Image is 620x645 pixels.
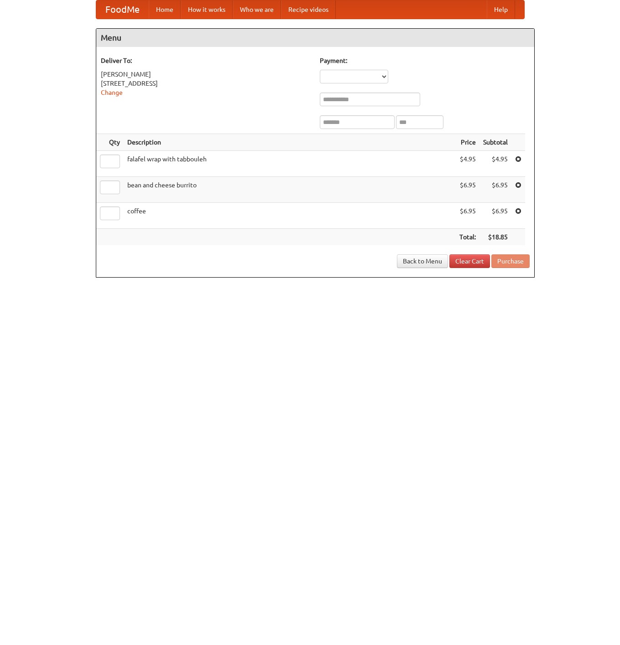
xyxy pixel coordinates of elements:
[101,70,311,79] div: [PERSON_NAME]
[149,0,181,19] a: Home
[181,0,233,19] a: How it works
[479,177,511,203] td: $6.95
[96,29,534,47] h4: Menu
[479,134,511,151] th: Subtotal
[449,254,490,268] a: Clear Cart
[487,0,515,19] a: Help
[101,56,311,65] h5: Deliver To:
[233,0,281,19] a: Who we are
[124,177,456,203] td: bean and cheese burrito
[479,229,511,246] th: $18.85
[456,229,479,246] th: Total:
[96,0,149,19] a: FoodMe
[456,151,479,177] td: $4.95
[124,203,456,229] td: coffee
[479,203,511,229] td: $6.95
[456,203,479,229] td: $6.95
[479,151,511,177] td: $4.95
[456,177,479,203] td: $6.95
[491,254,530,268] button: Purchase
[96,134,124,151] th: Qty
[320,56,530,65] h5: Payment:
[124,151,456,177] td: falafel wrap with tabbouleh
[397,254,448,268] a: Back to Menu
[101,79,311,88] div: [STREET_ADDRESS]
[101,89,123,96] a: Change
[281,0,336,19] a: Recipe videos
[456,134,479,151] th: Price
[124,134,456,151] th: Description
